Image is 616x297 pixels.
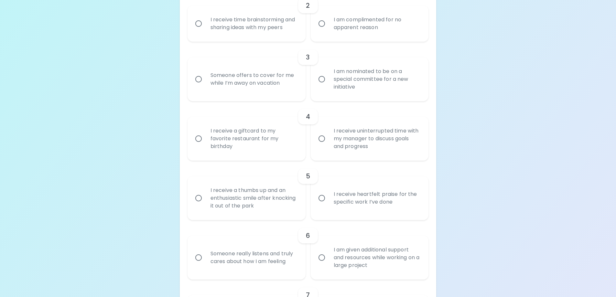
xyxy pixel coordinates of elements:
[205,119,302,158] div: I receive a giftcard to my favorite restaurant for my birthday
[306,0,310,11] h6: 2
[329,60,425,99] div: I am nominated to be on a special committee for a new initiative
[329,8,425,39] div: I am complimented for no apparent reason
[188,101,429,161] div: choice-group-check
[306,171,310,181] h6: 5
[188,220,429,280] div: choice-group-check
[205,8,302,39] div: I receive time brainstorming and sharing ideas with my peers
[205,242,302,273] div: Someone really listens and truly cares about how I am feeling
[188,42,429,101] div: choice-group-check
[205,64,302,95] div: Someone offers to cover for me while I’m away on vacation
[329,238,425,277] div: I am given additional support and resources while working on a large project
[329,183,425,214] div: I receive heartfelt praise for the specific work I’ve done
[329,119,425,158] div: I receive uninterrupted time with my manager to discuss goals and progress
[188,161,429,220] div: choice-group-check
[306,52,310,62] h6: 3
[306,230,310,241] h6: 6
[306,111,310,122] h6: 4
[205,179,302,217] div: I receive a thumbs up and an enthusiastic smile after knocking it out of the park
